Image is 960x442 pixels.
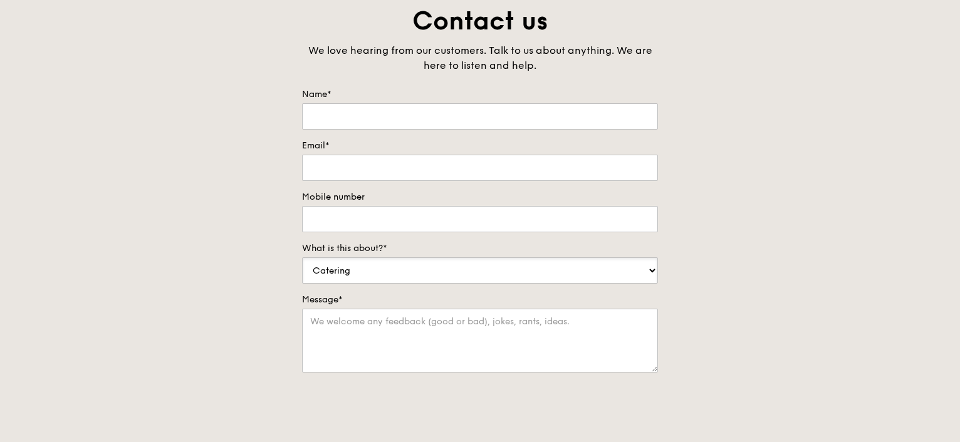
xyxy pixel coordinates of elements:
iframe: reCAPTCHA [302,385,493,434]
label: What is this about?* [302,242,658,255]
label: Email* [302,140,658,152]
label: Name* [302,88,658,101]
h1: Contact us [302,4,658,38]
div: We love hearing from our customers. Talk to us about anything. We are here to listen and help. [302,43,658,73]
label: Message* [302,294,658,306]
label: Mobile number [302,191,658,203]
